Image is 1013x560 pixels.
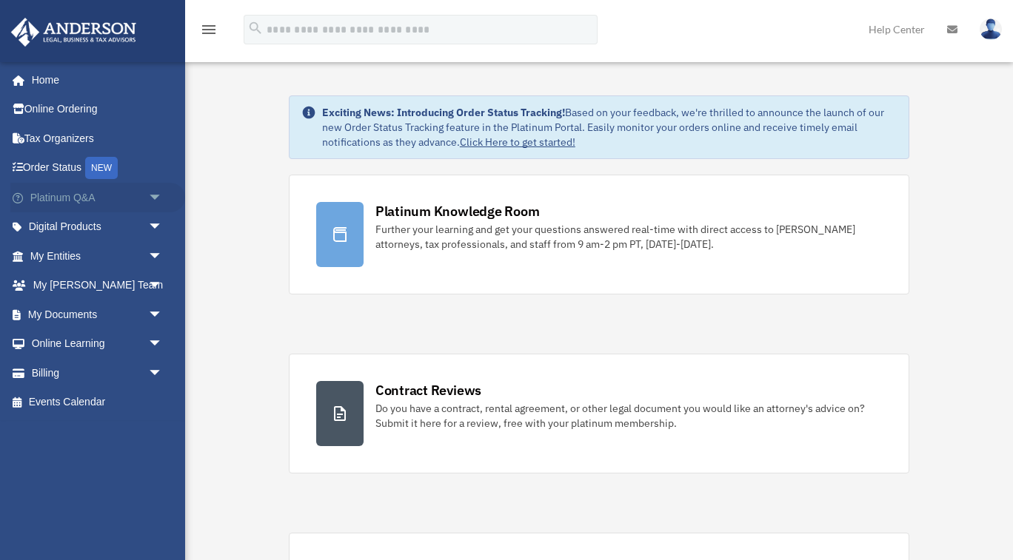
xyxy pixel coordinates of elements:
[10,212,185,242] a: Digital Productsarrow_drop_down
[10,300,185,329] a: My Documentsarrow_drop_down
[375,401,882,431] div: Do you have a contract, rental agreement, or other legal document you would like an attorney's ad...
[148,300,178,330] span: arrow_drop_down
[247,20,264,36] i: search
[85,157,118,179] div: NEW
[375,202,540,220] div: Platinum Knowledge Room
[10,65,178,95] a: Home
[200,26,218,38] a: menu
[10,153,185,183] a: Order StatusNEW
[10,358,185,388] a: Billingarrow_drop_down
[10,329,185,359] a: Online Learningarrow_drop_down
[289,175,909,294] a: Platinum Knowledge Room Further your learning and get your questions answered real-time with dire...
[375,381,481,399] div: Contract Reviews
[10,241,185,271] a: My Entitiesarrow_drop_down
[10,271,185,300] a: My [PERSON_NAME] Teamarrow_drop_down
[10,95,185,124] a: Online Ordering
[148,212,178,243] span: arrow_drop_down
[148,241,178,271] span: arrow_drop_down
[7,18,141,47] img: Anderson Advisors Platinum Portal
[980,18,1002,40] img: User Pic
[460,135,575,149] a: Click Here to get started!
[10,124,185,153] a: Tax Organizers
[289,354,909,473] a: Contract Reviews Do you have a contract, rental agreement, or other legal document you would like...
[148,358,178,388] span: arrow_drop_down
[148,183,178,213] span: arrow_drop_down
[375,222,882,252] div: Further your learning and get your questions answered real-time with direct access to [PERSON_NAM...
[322,105,897,149] div: Based on your feedback, we're thrilled to announce the launch of our new Order Status Tracking fe...
[200,21,218,38] i: menu
[322,106,565,119] strong: Exciting News: Introducing Order Status Tracking!
[148,329,178,360] span: arrow_drop_down
[148,271,178,301] span: arrow_drop_down
[10,388,185,417] a: Events Calendar
[10,183,185,212] a: Platinum Q&Aarrow_drop_down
